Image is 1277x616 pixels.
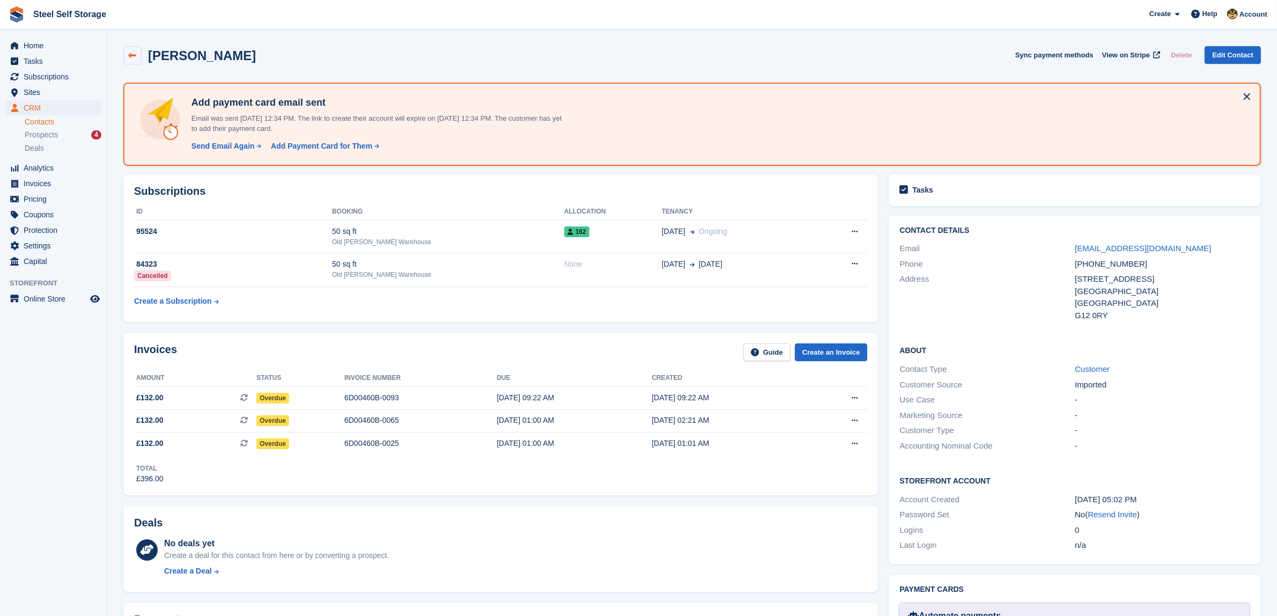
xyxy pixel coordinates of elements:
[332,259,564,270] div: 50 sq ft
[652,415,807,426] div: [DATE] 02:21 AM
[899,475,1250,486] h2: Storefront Account
[136,473,164,485] div: £396.00
[88,292,101,305] a: Preview store
[899,509,1075,521] div: Password Set
[5,160,101,175] a: menu
[497,415,652,426] div: [DATE] 01:00 AM
[1167,46,1196,64] button: Delete
[1075,440,1250,452] div: -
[164,566,212,577] div: Create a Deal
[1075,258,1250,270] div: [PHONE_NUMBER]
[497,392,652,404] div: [DATE] 09:22 AM
[5,85,101,100] a: menu
[344,415,497,426] div: 6D00460B-0065
[1075,379,1250,391] div: Imported
[899,379,1075,391] div: Customer Source
[1202,9,1217,19] span: Help
[9,6,25,23] img: stora-icon-8386f47178a22dfd0bd8f6a31ec36ba5ce8667c1dd55bd0f319d3a0aa187defe.svg
[1075,273,1250,285] div: [STREET_ADDRESS]
[899,424,1075,437] div: Customer Type
[24,176,88,191] span: Invoices
[1075,424,1250,437] div: -
[25,130,58,140] span: Prospects
[256,393,289,404] span: Overdue
[899,585,1250,594] h2: Payment cards
[1075,297,1250,310] div: [GEOGRAPHIC_DATA]
[652,438,807,449] div: [DATE] 01:01 AM
[5,176,101,191] a: menu
[1075,409,1250,422] div: -
[25,117,101,127] a: Contacts
[134,343,177,361] h2: Invoices
[187,97,563,109] h4: Add payment card email sent
[652,370,807,387] th: Created
[24,54,88,69] span: Tasks
[5,291,101,306] a: menu
[256,370,344,387] th: Status
[134,296,212,307] div: Create a Subscription
[332,226,564,237] div: 50 sq ft
[899,539,1075,552] div: Last Login
[136,464,164,473] div: Total
[24,85,88,100] span: Sites
[187,113,563,134] p: Email was sent [DATE] 12:34 PM. The link to create their account will expire on [DATE] 12:34 PM. ...
[699,227,727,236] span: Ongoing
[134,226,332,237] div: 95524
[332,203,564,221] th: Booking
[912,185,933,195] h2: Tasks
[344,438,497,449] div: 6D00460B-0025
[24,223,88,238] span: Protection
[164,537,389,550] div: No deals yet
[271,141,372,152] div: Add Payment Card for Them
[899,344,1250,355] h2: About
[899,394,1075,406] div: Use Case
[25,143,101,154] a: Deals
[137,97,183,142] img: add-payment-card-4dbda4983b697a7845d177d07a5d71e8a16f1ec00487972de202a45f1e8132f5.svg
[136,392,164,404] span: £132.00
[136,415,164,426] span: £132.00
[662,226,685,237] span: [DATE]
[1102,50,1150,61] span: View on Stripe
[25,143,44,153] span: Deals
[24,100,88,115] span: CRM
[1149,9,1171,19] span: Create
[564,203,662,221] th: Allocation
[795,343,868,361] a: Create an Invoice
[699,259,722,270] span: [DATE]
[1227,9,1238,19] img: James Steel
[899,258,1075,270] div: Phone
[134,203,332,221] th: ID
[24,254,88,269] span: Capital
[1075,244,1211,253] a: [EMAIL_ADDRESS][DOMAIN_NAME]
[148,48,256,63] h2: [PERSON_NAME]
[1075,285,1250,298] div: [GEOGRAPHIC_DATA]
[134,259,332,270] div: 84323
[497,438,652,449] div: [DATE] 01:00 AM
[10,278,107,289] span: Storefront
[24,160,88,175] span: Analytics
[743,343,791,361] a: Guide
[899,243,1075,255] div: Email
[899,494,1075,506] div: Account Created
[134,517,163,529] h2: Deals
[1075,310,1250,322] div: G12 0RY
[5,100,101,115] a: menu
[332,270,564,280] div: Old [PERSON_NAME] Warehouse
[25,129,101,141] a: Prospects 4
[899,363,1075,376] div: Contact Type
[899,524,1075,537] div: Logins
[899,273,1075,321] div: Address
[164,550,389,561] div: Create a deal for this contact from here or by converting a prospect.
[662,259,685,270] span: [DATE]
[191,141,255,152] div: Send Email Again
[652,392,807,404] div: [DATE] 09:22 AM
[1075,364,1110,373] a: Customer
[256,415,289,426] span: Overdue
[344,370,497,387] th: Invoice number
[1075,394,1250,406] div: -
[1075,494,1250,506] div: [DATE] 05:02 PM
[662,203,815,221] th: Tenancy
[24,207,88,222] span: Coupons
[1075,509,1250,521] div: No
[24,238,88,253] span: Settings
